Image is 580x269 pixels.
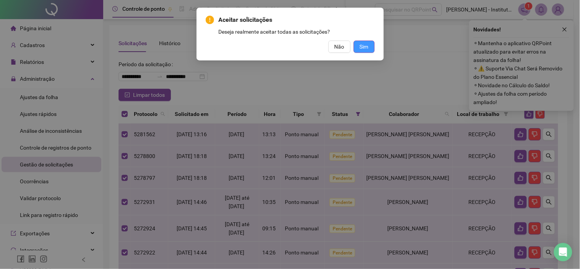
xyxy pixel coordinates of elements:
[206,16,214,24] span: exclamation-circle
[354,41,375,53] button: Sim
[219,28,375,36] div: Deseja realmente aceitar todas as solicitações?
[328,41,351,53] button: Não
[360,42,369,51] span: Sim
[554,243,572,261] div: Open Intercom Messenger
[335,42,344,51] span: Não
[219,15,375,24] span: Aceitar solicitações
